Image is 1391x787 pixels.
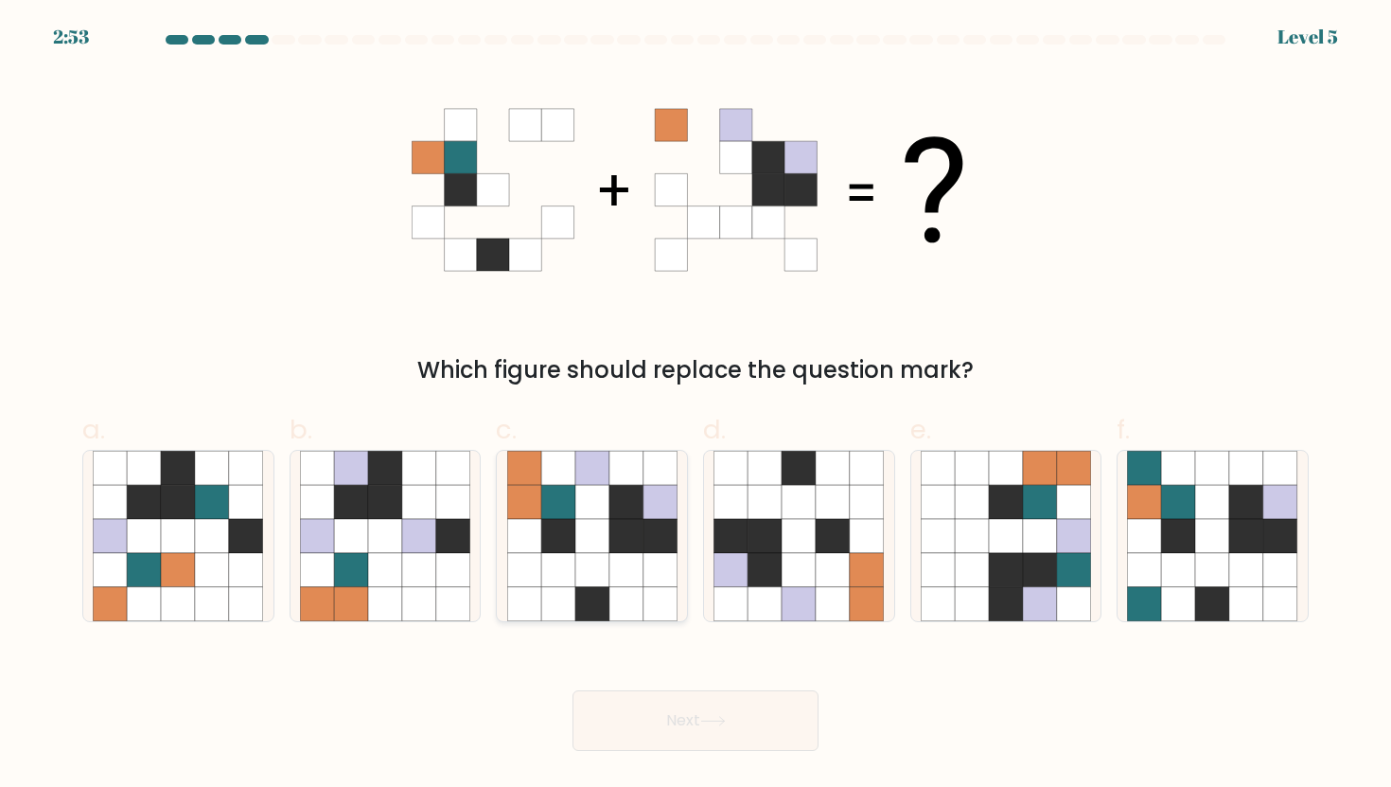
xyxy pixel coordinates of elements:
[82,411,105,448] span: a.
[290,411,312,448] span: b.
[910,411,931,448] span: e.
[1117,411,1130,448] span: f.
[703,411,726,448] span: d.
[496,411,517,448] span: c.
[1277,23,1338,51] div: Level 5
[572,690,819,751] button: Next
[94,353,1297,387] div: Which figure should replace the question mark?
[53,23,89,51] div: 2:53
